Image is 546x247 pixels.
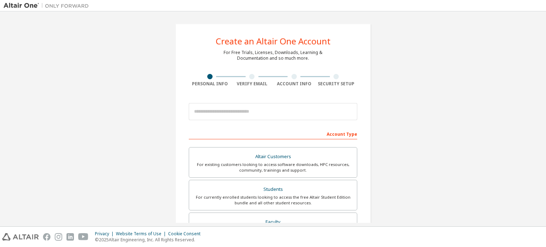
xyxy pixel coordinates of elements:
div: Faculty [193,217,353,227]
div: For currently enrolled students looking to access the free Altair Student Edition bundle and all ... [193,194,353,206]
img: altair_logo.svg [2,233,39,241]
div: Privacy [95,231,116,237]
div: Account Type [189,128,357,139]
img: Altair One [4,2,92,9]
div: Verify Email [231,81,273,87]
div: Website Terms of Use [116,231,168,237]
img: facebook.svg [43,233,50,241]
div: Create an Altair One Account [216,37,331,45]
div: Security Setup [315,81,358,87]
div: For existing customers looking to access software downloads, HPC resources, community, trainings ... [193,162,353,173]
img: youtube.svg [78,233,89,241]
div: For Free Trials, Licenses, Downloads, Learning & Documentation and so much more. [224,50,322,61]
div: Students [193,184,353,194]
div: Account Info [273,81,315,87]
p: © 2025 Altair Engineering, Inc. All Rights Reserved. [95,237,205,243]
img: linkedin.svg [66,233,74,241]
img: instagram.svg [55,233,62,241]
div: Personal Info [189,81,231,87]
div: Cookie Consent [168,231,205,237]
div: Altair Customers [193,152,353,162]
